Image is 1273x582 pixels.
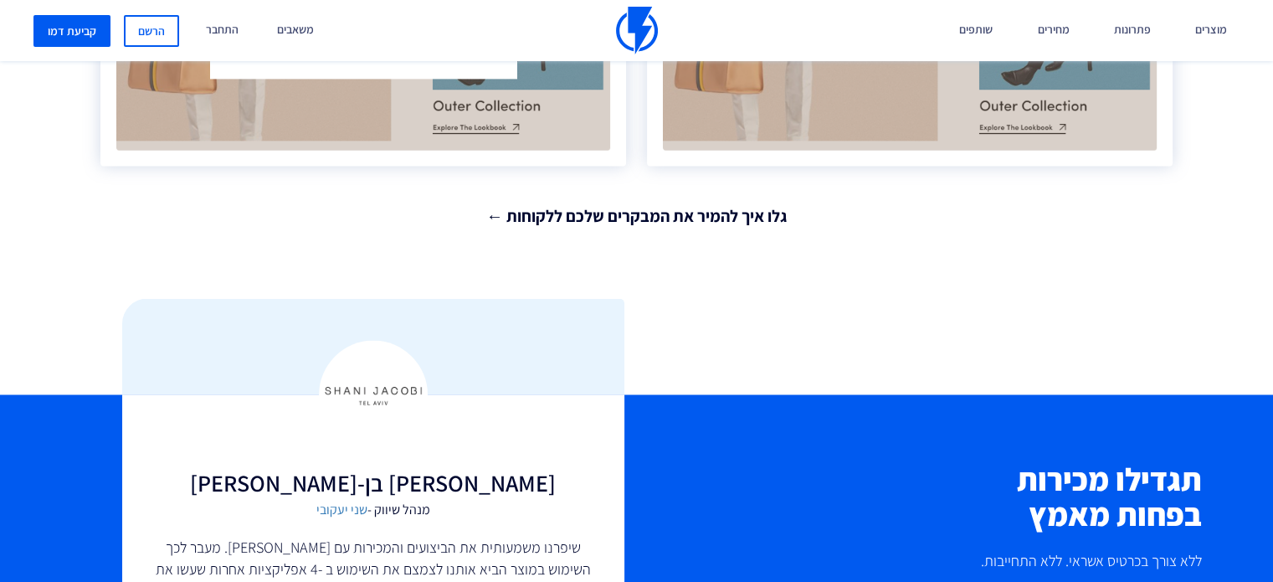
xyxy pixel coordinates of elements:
p: ללא צורך בכרטיס אשראי. ללא התחייבות. [649,549,1203,573]
h2: תגדילו מכירות בפחות מאמץ [649,462,1203,533]
img: Feedback [319,341,428,450]
span: מנהל שיווק - [156,501,591,520]
a: הרשם [124,15,179,47]
a: גלו איך להמיר את המבקרים שלכם ללקוחות ← [100,204,1173,229]
h3: [PERSON_NAME] בן-[PERSON_NAME] [156,471,591,497]
a: קביעת דמו [33,15,110,47]
a: שני יעקובי [316,501,367,518]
